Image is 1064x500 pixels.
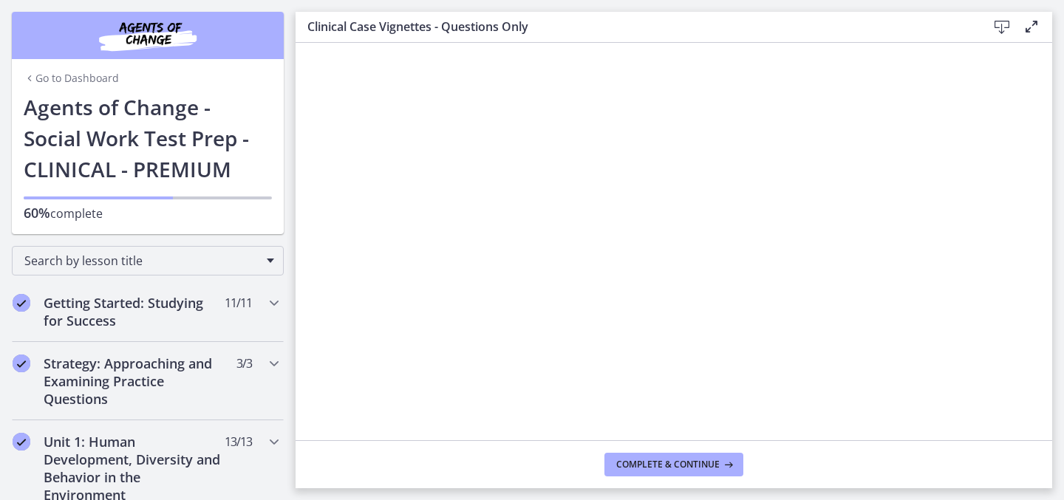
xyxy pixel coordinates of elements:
[24,204,272,222] p: complete
[59,18,236,53] img: Agents of Change Social Work Test Prep
[307,18,964,35] h3: Clinical Case Vignettes - Questions Only
[24,204,50,222] span: 60%
[44,355,224,408] h2: Strategy: Approaching and Examining Practice Questions
[604,453,743,476] button: Complete & continue
[225,433,252,451] span: 13 / 13
[24,71,119,86] a: Go to Dashboard
[13,294,30,312] i: Completed
[13,433,30,451] i: Completed
[616,459,720,470] span: Complete & continue
[12,246,284,275] div: Search by lesson title
[44,294,224,329] h2: Getting Started: Studying for Success
[24,253,259,269] span: Search by lesson title
[13,355,30,372] i: Completed
[24,92,272,185] h1: Agents of Change - Social Work Test Prep - CLINICAL - PREMIUM
[225,294,252,312] span: 11 / 11
[236,355,252,372] span: 3 / 3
